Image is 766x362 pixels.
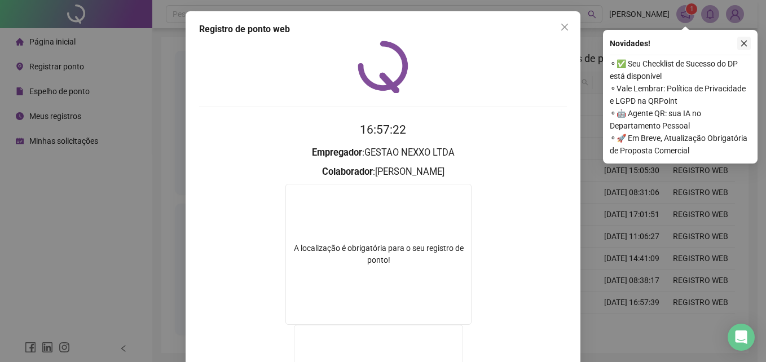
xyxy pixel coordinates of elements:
[610,37,650,50] span: Novidades !
[199,165,567,179] h3: : [PERSON_NAME]
[610,132,751,157] span: ⚬ 🚀 Em Breve, Atualização Obrigatória de Proposta Comercial
[560,23,569,32] span: close
[358,41,408,93] img: QRPoint
[286,242,471,266] div: A localização é obrigatória para o seu registro de ponto!
[312,147,362,158] strong: Empregador
[610,82,751,107] span: ⚬ Vale Lembrar: Política de Privacidade e LGPD na QRPoint
[360,123,406,136] time: 16:57:22
[728,324,755,351] div: Open Intercom Messenger
[610,58,751,82] span: ⚬ ✅ Seu Checklist de Sucesso do DP está disponível
[199,23,567,36] div: Registro de ponto web
[322,166,373,177] strong: Colaborador
[610,107,751,132] span: ⚬ 🤖 Agente QR: sua IA no Departamento Pessoal
[740,39,748,47] span: close
[199,145,567,160] h3: : GESTAO NEXXO LTDA
[556,18,574,36] button: Close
